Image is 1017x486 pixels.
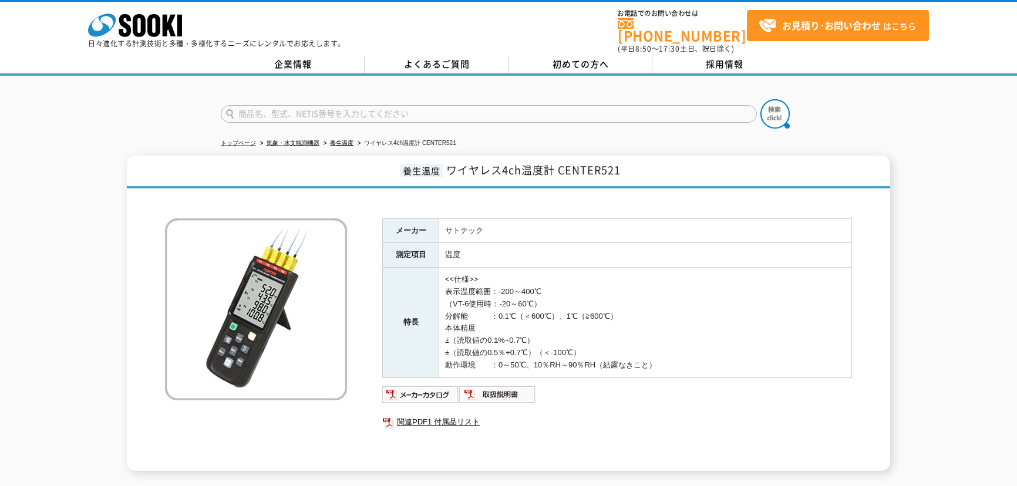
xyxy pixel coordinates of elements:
td: <<仕様>> 表示温度範囲：-200～400℃ （VT-6使用時：-20～60℃） 分解能 ：0.1℃（＜600℃）、1℃（≧600℃） 本体精度 ±（読取値の0.1%+0.7℃） ±（読取値の... [439,268,852,377]
p: 日々進化する計測技術と多種・多様化するニーズにレンタルでお応えします。 [88,40,345,47]
span: 17:30 [659,43,680,54]
th: 測定項目 [383,243,439,268]
span: ワイヤレス4ch温度計 CENTER521 [446,162,621,178]
a: 取扱説明書 [459,393,536,401]
span: 初めての方へ [553,58,609,70]
span: 8:50 [635,43,652,54]
a: [PHONE_NUMBER] [618,18,747,42]
img: 取扱説明書 [459,385,536,404]
img: btn_search.png [760,99,790,129]
a: 企業情報 [221,56,365,73]
td: サトテック [439,218,852,243]
a: メーカーカタログ [382,393,459,401]
span: お電話でのお問い合わせは [618,10,747,17]
a: 採用情報 [652,56,796,73]
a: 養生温度 [330,140,353,146]
img: ワイヤレス4ch温度計 CENTER521 [165,218,347,400]
span: (平日 ～ 土日、祝日除く) [618,43,734,54]
img: メーカーカタログ [382,385,459,404]
a: よくあるご質問 [365,56,508,73]
a: 気象・水文観測機器 [267,140,319,146]
li: ワイヤレス4ch温度計 CENTER521 [355,137,456,150]
a: お見積り･お問い合わせはこちら [747,10,929,41]
th: メーカー [383,218,439,243]
a: トップページ [221,140,256,146]
span: 養生温度 [400,164,443,177]
a: 初めての方へ [508,56,652,73]
input: 商品名、型式、NETIS番号を入力してください [221,105,757,123]
strong: お見積り･お問い合わせ [782,18,881,32]
span: はこちら [759,17,916,35]
a: 関連PDF1 付属品リスト [382,414,852,430]
td: 温度 [439,243,852,268]
th: 特長 [383,268,439,377]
